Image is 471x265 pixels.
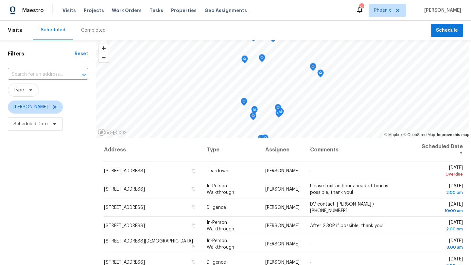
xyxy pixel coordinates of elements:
[190,223,196,228] button: Copy Address
[310,63,316,73] div: Map marker
[258,135,264,145] div: Map marker
[418,244,463,251] div: 8:00 am
[96,40,469,138] canvas: Map
[104,224,145,228] span: [STREET_ADDRESS]
[275,110,282,120] div: Map marker
[413,138,463,162] th: Scheduled Date ↑
[418,226,463,232] div: 2:00 pm
[317,70,324,80] div: Map marker
[99,53,109,62] button: Zoom out
[310,242,312,246] span: -
[260,138,305,162] th: Assignee
[41,27,65,33] div: Scheduled
[418,220,463,232] span: [DATE]
[149,8,163,13] span: Tasks
[171,7,197,14] span: Properties
[207,184,234,195] span: In-Person Walkthrough
[310,202,375,213] span: DV contact: [PERSON_NAME] / [PHONE_NUMBER]
[190,168,196,174] button: Copy Address
[265,242,300,246] span: [PERSON_NAME]
[418,184,463,196] span: [DATE]
[62,7,76,14] span: Visits
[81,27,106,34] div: Completed
[418,165,463,178] span: [DATE]
[98,129,127,136] a: Mapbox homepage
[241,98,247,108] div: Map marker
[422,7,461,14] span: [PERSON_NAME]
[418,208,463,214] div: 10:00 am
[374,7,391,14] span: Phoenix
[104,239,193,243] span: [STREET_ADDRESS][DEMOGRAPHIC_DATA]
[265,260,300,265] span: [PERSON_NAME]
[259,54,265,64] div: Map marker
[207,220,234,231] span: In-Person Walkthrough
[104,205,145,210] span: [STREET_ADDRESS]
[22,7,44,14] span: Maestro
[265,169,300,173] span: [PERSON_NAME]
[436,26,458,35] span: Schedule
[104,260,145,265] span: [STREET_ADDRESS]
[204,7,247,14] span: Geo Assignments
[277,108,284,118] div: Map marker
[437,132,469,137] a: Improve this map
[265,205,300,210] span: [PERSON_NAME]
[305,138,413,162] th: Comments
[112,7,142,14] span: Work Orders
[8,51,75,57] h1: Filters
[8,70,70,80] input: Search for an address...
[99,43,109,53] button: Zoom in
[207,260,226,265] span: Diligence
[104,187,145,192] span: [STREET_ADDRESS]
[265,224,300,228] span: [PERSON_NAME]
[251,106,258,116] div: Map marker
[403,132,435,137] a: OpenStreetMap
[207,169,228,173] span: Teardown
[265,187,300,192] span: [PERSON_NAME]
[418,239,463,251] span: [DATE]
[359,4,364,10] div: 9
[431,24,463,37] button: Schedule
[190,259,196,265] button: Copy Address
[104,138,202,162] th: Address
[241,55,248,66] div: Map marker
[13,87,24,93] span: Type
[418,189,463,196] div: 2:00 pm
[275,104,281,114] div: Map marker
[190,186,196,192] button: Copy Address
[13,121,48,127] span: Scheduled Date
[207,239,234,250] span: In-Person Walkthrough
[310,169,312,173] span: -
[418,171,463,178] div: Overdue
[201,138,260,162] th: Type
[13,104,48,110] span: [PERSON_NAME]
[190,244,196,250] button: Copy Address
[75,51,88,57] div: Reset
[104,169,145,173] span: [STREET_ADDRESS]
[310,260,312,265] span: -
[310,224,383,228] span: After 2:30P if possible, thank you!
[262,134,269,145] div: Map marker
[418,202,463,214] span: [DATE]
[190,204,196,210] button: Copy Address
[310,184,388,195] span: Please text an hour ahead of time is possible, thank you!
[79,70,89,79] button: Open
[250,112,256,122] div: Map marker
[384,132,402,137] a: Mapbox
[8,23,22,38] span: Visits
[84,7,104,14] span: Projects
[207,205,226,210] span: Diligence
